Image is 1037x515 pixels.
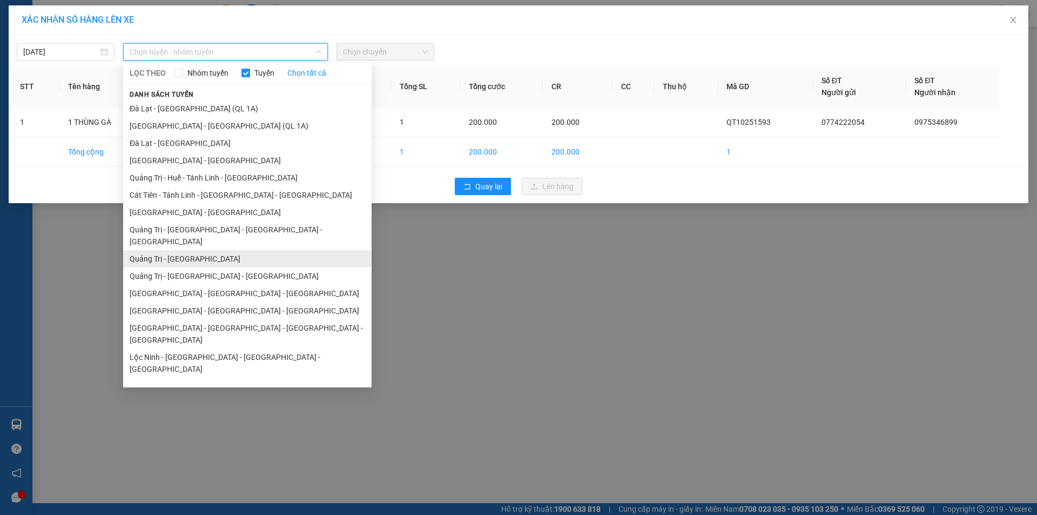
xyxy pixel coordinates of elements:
td: 200.000 [460,137,542,167]
li: Đà Lạt - [GEOGRAPHIC_DATA] (QL 1A) [123,100,372,117]
button: Close [998,5,1028,36]
span: 0 [40,73,46,85]
th: Tổng SL [391,66,460,108]
span: Tuyến [250,67,279,79]
li: [GEOGRAPHIC_DATA] - [GEOGRAPHIC_DATA] (QL 1A) [123,117,372,135]
li: Quảng Trị - [GEOGRAPHIC_DATA] - [GEOGRAPHIC_DATA] [123,267,372,285]
p: Nhận: [83,6,179,28]
td: 1 [391,137,460,167]
th: STT [11,66,59,108]
th: Tên hàng [59,66,152,108]
span: [GEOGRAPHIC_DATA] [83,16,179,28]
input: 15/10/2025 [23,46,98,58]
span: Số ĐT [821,76,842,85]
span: Danh sách tuyến [123,90,200,99]
li: Quảng Trị - Huế - Tánh Linh - [GEOGRAPHIC_DATA] [123,169,372,186]
button: rollbackQuay lại [455,178,511,195]
span: 0975346899 [914,118,958,126]
span: rollback [463,183,471,191]
li: Quảng Trị - [GEOGRAPHIC_DATA] [123,250,372,267]
span: 0774222054 [4,31,64,43]
li: Lộc Ninh - [GEOGRAPHIC_DATA] - [GEOGRAPHIC_DATA] - [GEOGRAPHIC_DATA] [123,349,372,378]
li: [GEOGRAPHIC_DATA] - [GEOGRAPHIC_DATA] - [GEOGRAPHIC_DATA] [123,378,372,395]
td: 200.000 [543,137,612,167]
span: CR: [3,59,19,71]
span: 0 [78,59,84,71]
span: VP 330 [PERSON_NAME] [4,6,81,30]
span: Chọn tuyến - nhóm tuyến [130,44,321,60]
span: 1 [400,118,404,126]
span: Số ĐT [914,76,935,85]
th: CC [612,66,654,108]
li: [GEOGRAPHIC_DATA] - [GEOGRAPHIC_DATA] - [GEOGRAPHIC_DATA] - [GEOGRAPHIC_DATA] [123,319,372,349]
li: [GEOGRAPHIC_DATA] - [GEOGRAPHIC_DATA] - [GEOGRAPHIC_DATA] [123,302,372,319]
span: Nhóm tuyến [183,67,233,79]
span: Giao: [83,44,152,55]
th: Mã GD [718,66,812,108]
li: Đà Lạt - [GEOGRAPHIC_DATA] [123,135,372,152]
span: CC: [60,59,76,71]
button: uploadLên hàng [522,178,582,195]
span: down [315,49,322,55]
th: Tổng cước [460,66,542,108]
span: LỌC THEO [130,67,166,79]
span: Người nhận [914,88,955,97]
li: Quảng Trị - [GEOGRAPHIC_DATA] - [GEOGRAPHIC_DATA] - [GEOGRAPHIC_DATA] [123,221,372,250]
span: Lấy: [4,45,21,55]
span: 200.000 [551,118,580,126]
span: Người gửi [821,88,856,97]
span: 200.000 [469,118,497,126]
td: 1 THÙNG GÀ [59,108,152,137]
li: [GEOGRAPHIC_DATA] - [GEOGRAPHIC_DATA] [123,204,372,221]
a: Chọn tất cả [287,67,326,79]
span: XÁC NHẬN SỐ HÀNG LÊN XE [22,15,134,25]
td: Tổng cộng [59,137,152,167]
li: Cát Tiên - Tánh Linh - [GEOGRAPHIC_DATA] - [GEOGRAPHIC_DATA] [123,186,372,204]
li: [GEOGRAPHIC_DATA] - [GEOGRAPHIC_DATA] - [GEOGRAPHIC_DATA] [123,285,372,302]
td: 1 [718,137,812,167]
span: Quay lại [475,180,502,192]
span: Chọn chuyến [343,44,428,60]
span: 0774222054 [821,118,865,126]
span: close [1009,16,1018,24]
li: [GEOGRAPHIC_DATA] - [GEOGRAPHIC_DATA] [123,152,372,169]
p: Gửi: [4,6,81,30]
span: SÔNG CẦU [103,43,152,55]
span: Thu hộ: [3,73,37,85]
span: QT10251593 [726,118,771,126]
td: 1 [11,108,59,137]
th: Thu hộ [654,66,718,108]
span: 0975346899 [83,30,142,42]
th: CR [543,66,612,108]
span: 200.000 [22,59,60,71]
